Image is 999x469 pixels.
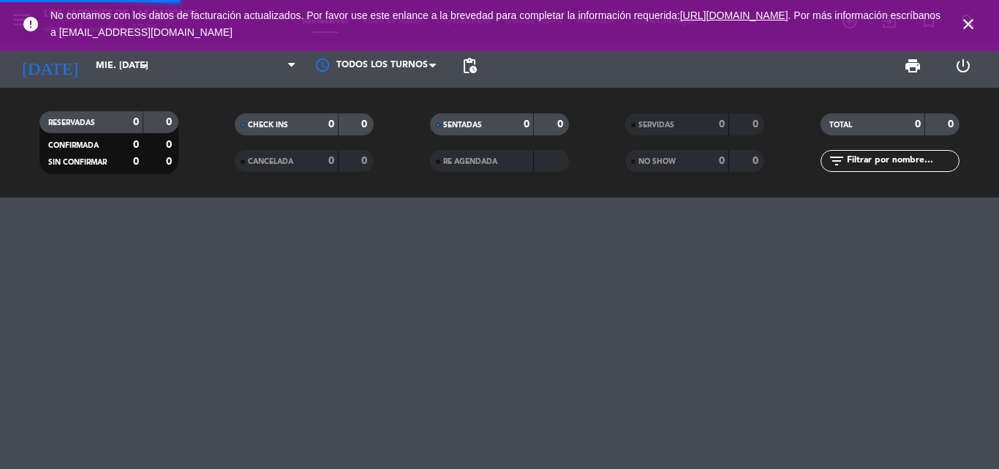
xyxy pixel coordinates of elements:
[166,117,175,127] strong: 0
[680,10,788,21] a: [URL][DOMAIN_NAME]
[166,157,175,167] strong: 0
[904,57,921,75] span: print
[133,157,139,167] strong: 0
[915,119,921,130] strong: 0
[248,121,288,129] span: CHECK INS
[133,140,139,150] strong: 0
[22,15,39,33] i: error
[328,119,334,130] strong: 0
[443,121,482,129] span: SENTADAS
[11,50,88,82] i: [DATE]
[50,10,940,38] span: No contamos con los datos de facturación actualizados. Por favor use este enlance a la brevedad p...
[361,156,370,166] strong: 0
[719,156,725,166] strong: 0
[845,153,959,169] input: Filtrar por nombre...
[443,158,497,165] span: RE AGENDADA
[461,57,478,75] span: pending_actions
[948,119,957,130] strong: 0
[524,119,529,130] strong: 0
[48,159,107,166] span: SIN CONFIRMAR
[719,119,725,130] strong: 0
[50,10,940,38] a: . Por más información escríbanos a [EMAIL_ADDRESS][DOMAIN_NAME]
[328,156,334,166] strong: 0
[638,121,674,129] span: SERVIDAS
[753,156,761,166] strong: 0
[48,119,95,127] span: RESERVADAS
[829,121,852,129] span: TOTAL
[938,44,988,88] div: LOG OUT
[48,142,99,149] span: CONFIRMADA
[248,158,293,165] span: CANCELADA
[361,119,370,130] strong: 0
[166,140,175,150] strong: 0
[753,119,761,130] strong: 0
[828,152,845,170] i: filter_list
[133,117,139,127] strong: 0
[960,15,977,33] i: close
[136,57,154,75] i: arrow_drop_down
[638,158,676,165] span: NO SHOW
[954,57,972,75] i: power_settings_new
[557,119,566,130] strong: 0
